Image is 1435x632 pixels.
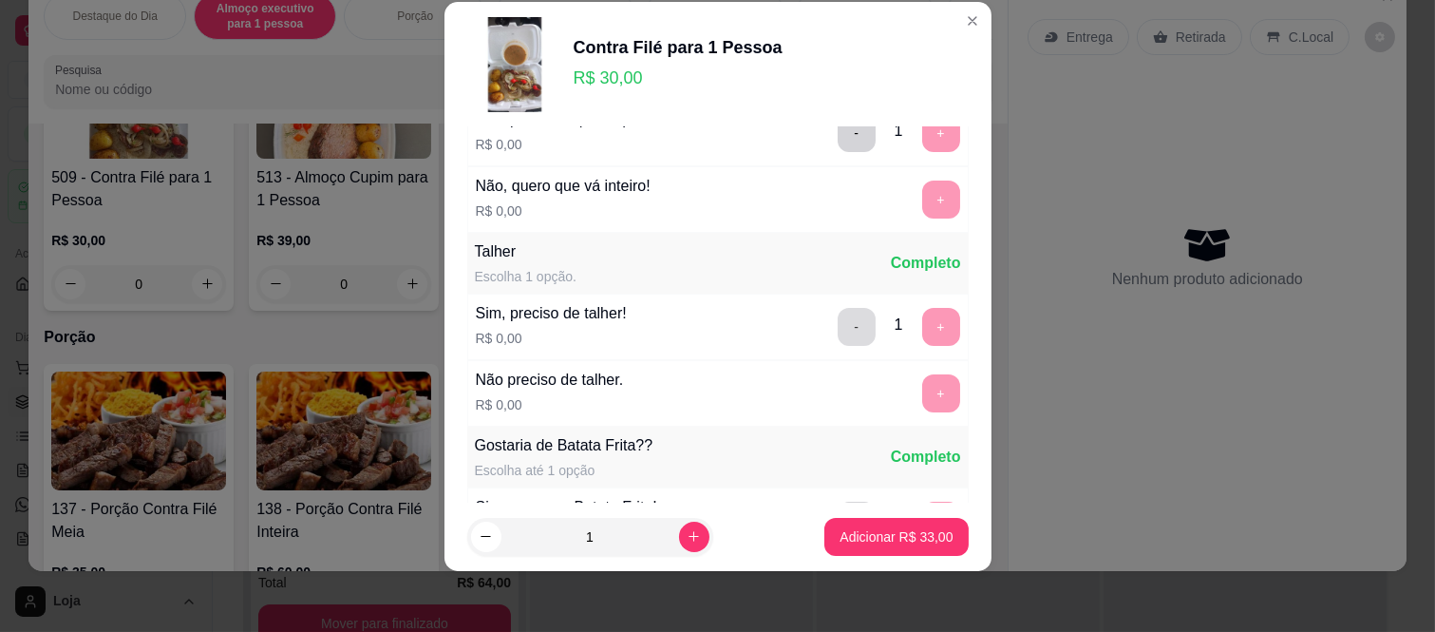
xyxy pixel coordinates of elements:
p: R$ 0,00 [476,329,627,348]
div: Contra Filé para 1 Pessoa [574,34,783,61]
div: Sim, eu quero Batata Frita! [476,496,657,519]
div: Completo [891,252,961,275]
img: product-image [467,17,562,112]
button: Adicionar R$ 33,00 [824,518,968,556]
div: Gostaria de Batata Frita?? [475,434,653,457]
div: 1 [895,314,903,336]
div: Talher [475,240,576,263]
button: delete [838,114,876,152]
p: R$ 0,00 [476,135,686,154]
button: increase-product-quantity [679,522,709,552]
div: Escolha até 1 opção [475,461,653,480]
p: R$ 30,00 [574,65,783,91]
div: 1 [895,120,903,143]
p: R$ 0,00 [476,395,624,414]
p: R$ 0,00 [476,201,651,220]
button: Close [957,6,988,36]
button: delete [838,308,876,346]
div: Escolha 1 opção. [475,267,576,286]
button: delete [838,502,876,540]
div: Completo [891,446,961,469]
div: Não, quero que vá inteiro! [476,175,651,198]
p: Adicionar R$ 33,00 [840,527,953,546]
div: Não preciso de talher. [476,369,624,392]
div: Sim, preciso de talher! [476,302,627,325]
button: decrease-product-quantity [471,522,501,552]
